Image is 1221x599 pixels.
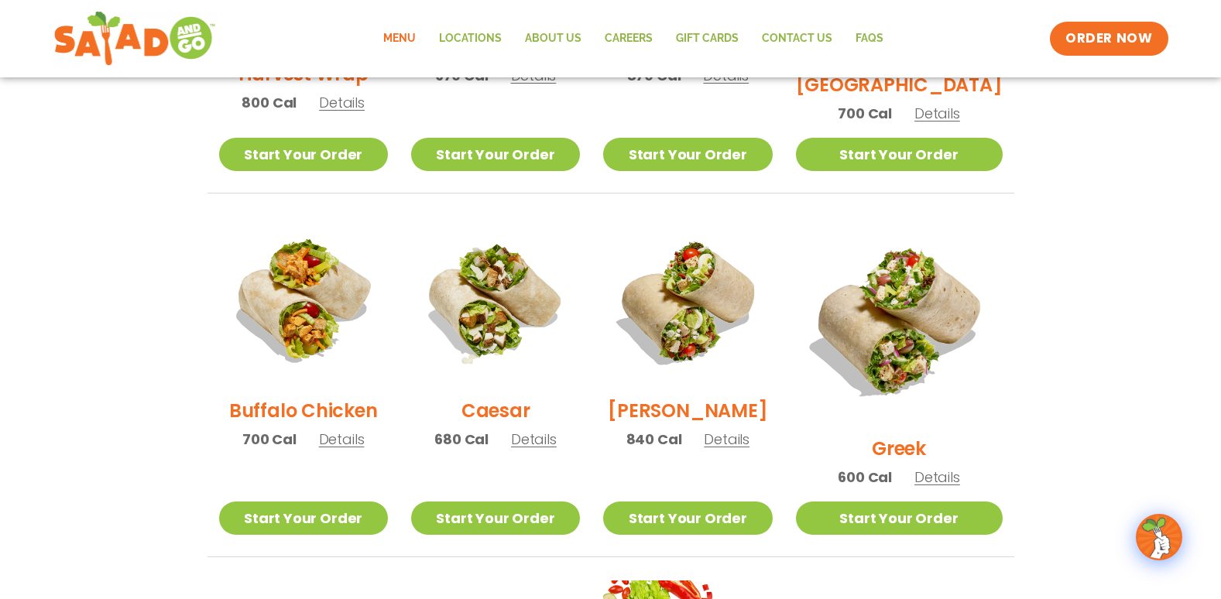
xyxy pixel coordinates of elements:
[1050,22,1168,56] a: ORDER NOW
[796,138,1003,171] a: Start Your Order
[593,21,664,56] a: Careers
[796,501,1003,535] a: Start Your Order
[750,21,844,56] a: Contact Us
[53,8,217,70] img: new-SAG-logo-768×292
[229,397,377,424] h2: Buffalo Chicken
[427,21,513,56] a: Locations
[603,501,772,535] a: Start Your Order
[626,429,682,450] span: 840 Cal
[664,21,750,56] a: GIFT CARDS
[372,21,427,56] a: Menu
[219,501,388,535] a: Start Your Order
[219,217,388,385] img: Product photo for Buffalo Chicken Wrap
[914,467,960,487] span: Details
[1137,515,1181,559] img: wpChatIcon
[434,429,489,450] span: 680 Cal
[608,397,767,424] h2: [PERSON_NAME]
[242,92,297,113] span: 800 Cal
[411,217,580,385] img: Product photo for Caesar Wrap
[1065,29,1152,48] span: ORDER NOW
[219,138,388,171] a: Start Your Order
[603,138,772,171] a: Start Your Order
[796,71,1003,98] h2: [GEOGRAPHIC_DATA]
[603,217,772,385] img: Product photo for Cobb Wrap
[872,435,926,462] h2: Greek
[411,501,580,535] a: Start Your Order
[796,217,1003,423] img: Product photo for Greek Wrap
[844,21,895,56] a: FAQs
[838,467,892,488] span: 600 Cal
[372,21,895,56] nav: Menu
[411,138,580,171] a: Start Your Order
[914,104,960,123] span: Details
[319,430,365,449] span: Details
[511,430,557,449] span: Details
[242,429,297,450] span: 700 Cal
[319,93,365,112] span: Details
[838,103,892,124] span: 700 Cal
[513,21,593,56] a: About Us
[461,397,530,424] h2: Caesar
[704,430,749,449] span: Details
